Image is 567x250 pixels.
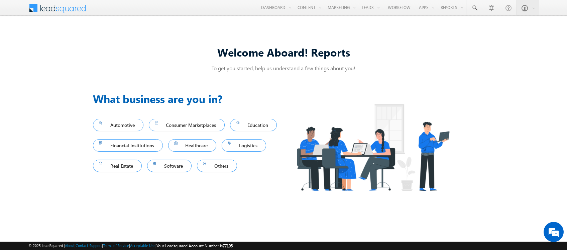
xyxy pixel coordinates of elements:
[236,120,271,130] span: Education
[65,243,75,248] a: About
[99,120,137,130] span: Automotive
[203,161,231,170] span: Others
[76,243,102,248] a: Contact Support
[28,243,233,249] span: © 2025 LeadSquared | | | | |
[99,161,136,170] span: Real Estate
[223,243,233,248] span: 77195
[93,91,283,107] h3: What business are you in?
[153,161,186,170] span: Software
[99,141,157,150] span: Financial Institutions
[93,45,474,59] div: Welcome Aboard! Reports
[174,141,211,150] span: Healthcare
[283,91,462,204] img: Industry.png
[130,243,155,248] a: Acceptable Use
[156,243,233,248] span: Your Leadsquared Account Number is
[93,65,474,72] p: To get you started, help us understand a few things about you!
[103,243,129,248] a: Terms of Service
[228,141,260,150] span: Logistics
[155,120,219,130] span: Consumer Marketplaces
